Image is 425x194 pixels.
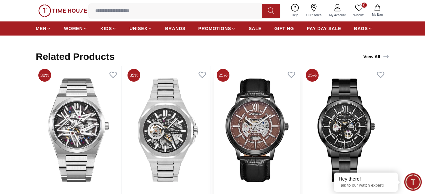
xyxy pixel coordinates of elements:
span: 30% [38,69,51,82]
span: My Account [327,13,348,18]
span: PROMOTIONS [198,25,231,32]
a: PROMOTIONS [198,23,236,34]
span: WOMEN [64,25,83,32]
a: Help [288,3,302,19]
span: My Bag [369,12,385,17]
button: My Bag [368,3,387,18]
span: MEN [36,25,46,32]
a: BRANDS [165,23,186,34]
span: Help [289,13,301,18]
img: ... [38,4,87,17]
a: UNISEX [129,23,152,34]
span: 0 [362,3,367,8]
div: View All [363,53,389,60]
span: PAY DAY SALE [307,25,341,32]
span: Wishlist [351,13,367,18]
a: PAY DAY SALE [307,23,341,34]
a: BAGS [354,23,373,34]
a: MEN [36,23,51,34]
span: BRANDS [165,25,186,32]
a: GIFTING [274,23,294,34]
span: GIFTING [274,25,294,32]
a: 0Wishlist [350,3,368,19]
a: View All [362,52,390,61]
span: UNISEX [129,25,147,32]
span: 35% [127,69,140,82]
span: SALE [249,25,261,32]
span: 25% [306,69,319,82]
span: Our Stores [304,13,324,18]
h2: Related Products [36,51,115,62]
span: BAGS [354,25,368,32]
a: Our Stores [302,3,325,19]
a: WOMEN [64,23,88,34]
span: KIDS [100,25,112,32]
p: Talk to our watch expert! [339,183,393,188]
a: KIDS [100,23,117,34]
div: Hey there! [339,176,393,182]
a: SALE [249,23,261,34]
div: Chat Widget [404,173,422,191]
span: 25% [217,69,229,82]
